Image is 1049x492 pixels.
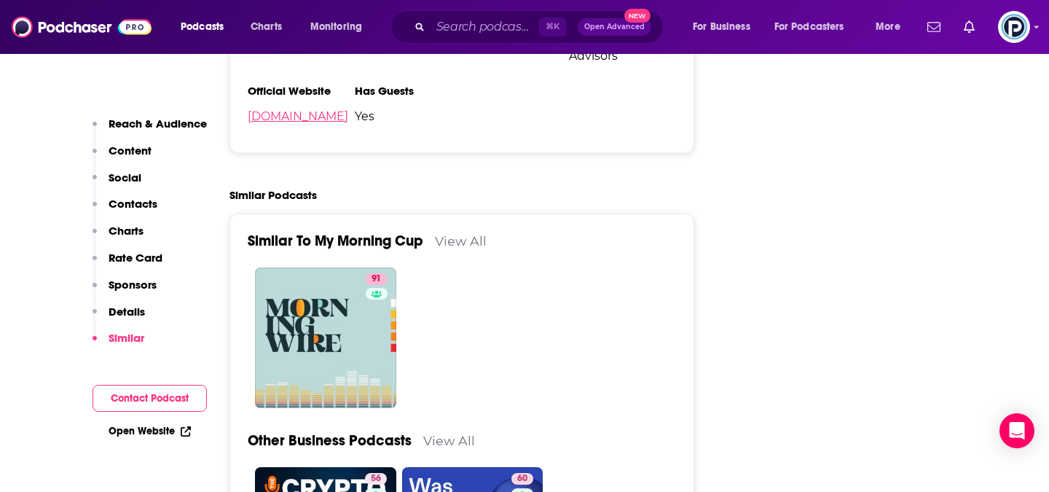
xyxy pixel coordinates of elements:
span: New [624,9,651,23]
button: Similar [93,331,144,358]
a: 91 [366,273,387,285]
span: 60 [517,472,527,486]
p: Similar [109,331,144,345]
a: [DOMAIN_NAME] [248,109,348,123]
button: Contact Podcast [93,385,207,412]
p: Reach & Audience [109,117,207,130]
img: User Profile [998,11,1030,43]
span: 56 [371,472,381,486]
button: Charts [93,224,144,251]
span: Podcasts [181,17,224,37]
p: Content [109,144,152,157]
button: open menu [170,15,243,39]
span: ⌘ K [539,17,566,36]
button: Rate Card [93,251,162,278]
h2: Similar Podcasts [229,188,317,202]
button: Social [93,171,141,198]
a: Open Website [109,425,191,437]
span: For Business [693,17,750,37]
button: Content [93,144,152,171]
button: open menu [300,15,381,39]
a: Charts [241,15,291,39]
a: Similar To My Morning Cup [248,232,423,250]
button: Sponsors [93,278,157,305]
a: Other Business Podcasts [248,432,412,450]
button: Reach & Audience [93,117,207,144]
span: Open Advanced [584,23,645,31]
input: Search podcasts, credits, & more... [431,15,539,39]
span: Monitoring [310,17,362,37]
h3: Has Guests [355,84,462,98]
p: Contacts [109,197,157,211]
a: View All [435,233,487,249]
a: 91 [255,268,396,409]
a: Show notifications dropdown [958,15,981,39]
span: More [876,17,900,37]
a: 56 [365,473,387,485]
h3: Official Website [248,84,355,98]
a: 60 [511,473,533,485]
span: For Podcasters [774,17,844,37]
img: Podchaser - Follow, Share and Rate Podcasts [12,13,152,41]
span: 91 [372,272,381,286]
p: Social [109,171,141,184]
button: open menu [865,15,919,39]
button: Details [93,305,145,332]
button: open menu [765,15,865,39]
a: View All [423,433,475,448]
a: Show notifications dropdown [922,15,946,39]
button: Open AdvancedNew [578,18,651,36]
button: open menu [683,15,769,39]
span: Yes [355,109,462,123]
span: Logged in as PiperComms [998,11,1030,43]
p: Rate Card [109,251,162,265]
div: Search podcasts, credits, & more... [404,10,677,44]
div: Open Intercom Messenger [999,413,1034,448]
button: Show profile menu [998,11,1030,43]
span: Charts [251,17,282,37]
button: Contacts [93,197,157,224]
p: Details [109,305,145,319]
p: Sponsors [109,278,157,292]
p: Charts [109,224,144,238]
